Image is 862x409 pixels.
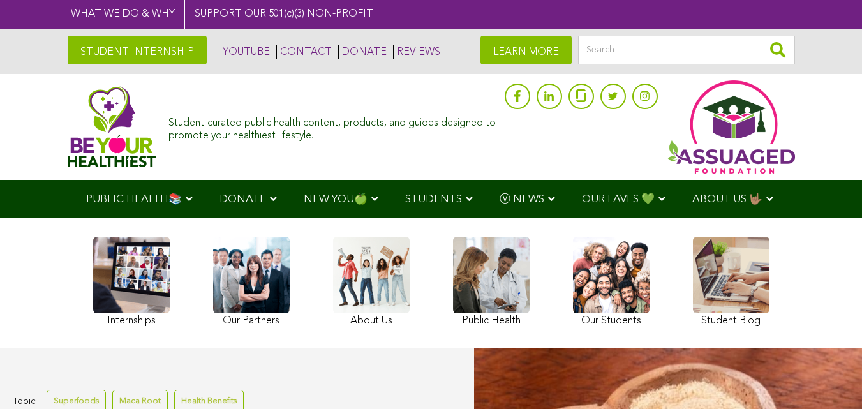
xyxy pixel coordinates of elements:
[276,45,332,59] a: CONTACT
[500,194,544,205] span: Ⓥ NEWS
[667,80,795,174] img: Assuaged App
[68,86,156,167] img: Assuaged
[798,348,862,409] iframe: Chat Widget
[338,45,387,59] a: DONATE
[219,45,270,59] a: YOUTUBE
[480,36,572,64] a: LEARN MORE
[68,180,795,218] div: Navigation Menu
[68,36,207,64] a: STUDENT INTERNSHIP
[304,194,368,205] span: NEW YOU🍏
[405,194,462,205] span: STUDENTS
[219,194,266,205] span: DONATE
[692,194,762,205] span: ABOUT US 🤟🏽
[582,194,655,205] span: OUR FAVES 💚
[393,45,440,59] a: REVIEWS
[86,194,182,205] span: PUBLIC HEALTH📚
[578,36,795,64] input: Search
[168,111,498,142] div: Student-curated public health content, products, and guides designed to promote your healthiest l...
[576,89,585,102] img: glassdoor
